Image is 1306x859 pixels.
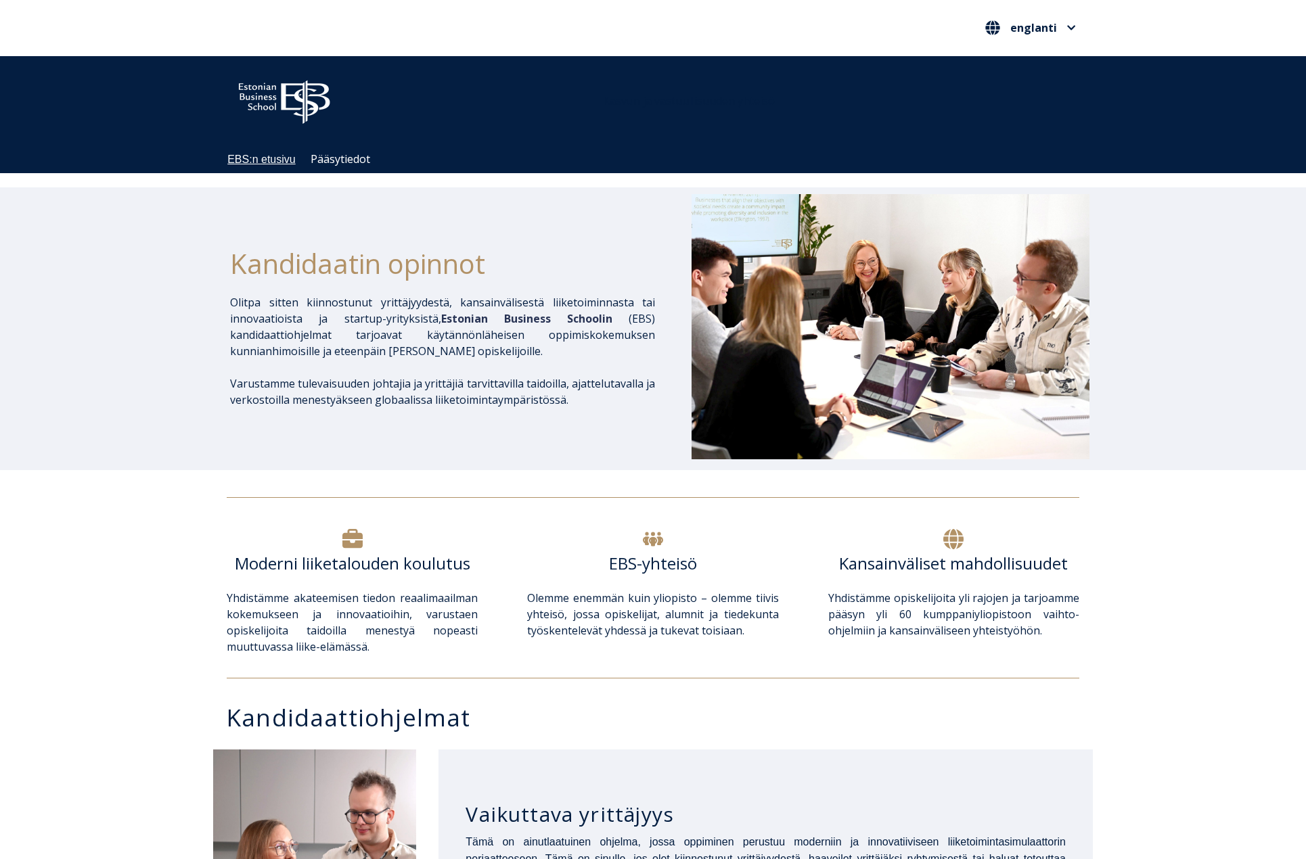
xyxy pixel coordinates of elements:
font: EBS-yhteisö [609,552,697,574]
img: ebs_logo2016_valkoinen [227,70,342,128]
font: Vaikuttava yrittäjyys [466,800,674,828]
font: Estonian Business Schoolin [441,311,613,326]
font: Varustamme tulevaisuuden johtajia ja yrittäjiä tarvittavilla taidoilla, ajattelutavalla ja verkos... [230,376,655,407]
img: Kandidaatin tutkinto EBS:ssä [692,194,1089,459]
font: Kasvun ja vastuullisuuden yhteisö [603,93,775,108]
font: Kansainväliset mahdollisuudet [839,552,1068,574]
font: Pääsytiedot [311,152,370,166]
font: Yhdistämme akateemisen tiedon reaalimaailman kokemukseen ja innovaatioihin, varustaen opiskelijoi... [227,590,478,654]
font: Kandidaattiohjelmat [227,701,470,733]
font: Olitpa sitten kiinnostunut yrittäjyydestä, kansainvälisestä liiketoiminnasta tai innovaatioista j... [230,295,655,326]
div: Navigointivalikko [220,145,1100,173]
font: Kandidaatin opinnot [230,245,485,282]
font: Olemme enemmän kuin yliopisto – olemme tiivis yhteisö, jossa opiskelijat, alumnit ja tiedekunta t... [527,590,778,638]
font: (EBS) kandidaattiohjelmat tarjoavat käytännönläheisen oppimiskokemuksen kunnianhimoisille ja etee... [230,311,655,358]
font: Yhdistämme opiskelijoita yli rajojen ja tarjoamme pääsyn yli 60 kumppaniyliopistoon vaihto-ohjelm... [828,590,1079,638]
button: englanti [982,17,1079,39]
nav: Valitse kieli [982,17,1079,39]
font: englanti [1010,20,1057,35]
font: Moderni liiketalouden koulutus [235,552,470,574]
font: EBS:n etusivu [227,154,296,165]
